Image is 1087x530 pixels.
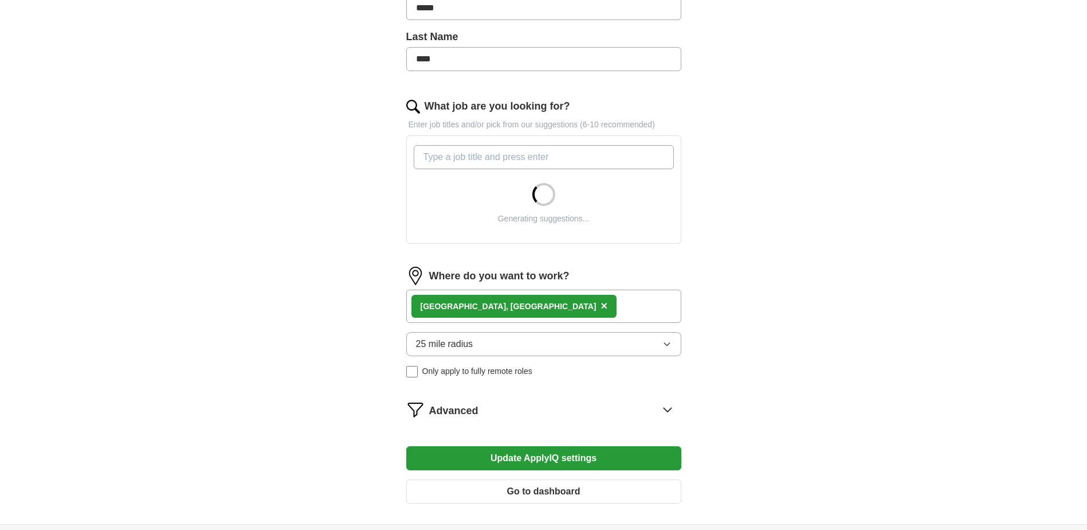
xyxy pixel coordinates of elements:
input: Type a job title and press enter [414,145,674,169]
label: What job are you looking for? [425,99,570,114]
img: search.png [406,100,420,114]
button: × [601,298,607,315]
p: Enter job titles and/or pick from our suggestions (6-10 recommended) [406,119,681,131]
span: Advanced [429,403,478,419]
label: Where do you want to work? [429,268,570,284]
div: [GEOGRAPHIC_DATA], [GEOGRAPHIC_DATA] [421,301,597,313]
span: 25 mile radius [416,337,473,351]
input: Only apply to fully remote roles [406,366,418,377]
img: location.png [406,267,425,285]
button: Go to dashboard [406,480,681,504]
button: Update ApplyIQ settings [406,446,681,470]
button: 25 mile radius [406,332,681,356]
span: Only apply to fully remote roles [422,365,532,377]
div: Generating suggestions... [498,213,590,225]
span: × [601,299,607,312]
img: filter [406,400,425,419]
label: Last Name [406,29,681,45]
